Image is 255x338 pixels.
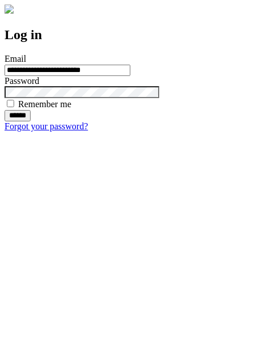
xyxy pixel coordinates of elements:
[18,99,71,109] label: Remember me
[5,27,250,43] h2: Log in
[5,5,14,14] img: logo-4e3dc11c47720685a147b03b5a06dd966a58ff35d612b21f08c02c0306f2b779.png
[5,76,39,86] label: Password
[5,121,88,131] a: Forgot your password?
[5,54,26,64] label: Email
